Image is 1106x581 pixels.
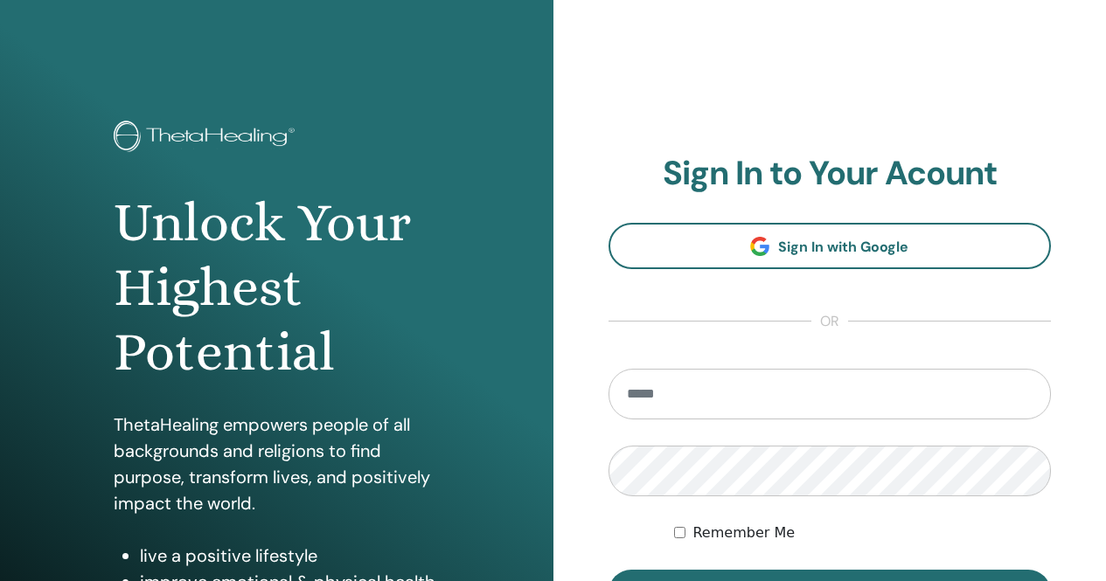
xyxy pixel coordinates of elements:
div: Keep me authenticated indefinitely or until I manually logout [674,522,1051,543]
a: Sign In with Google [609,223,1052,269]
li: live a positive lifestyle [140,543,439,569]
span: Sign In with Google [778,238,908,256]
label: Remember Me [692,522,795,543]
h1: Unlock Your Highest Potential [114,190,439,385]
h2: Sign In to Your Acount [609,154,1052,194]
span: or [811,311,848,332]
p: ThetaHealing empowers people of all backgrounds and religions to find purpose, transform lives, a... [114,412,439,516]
